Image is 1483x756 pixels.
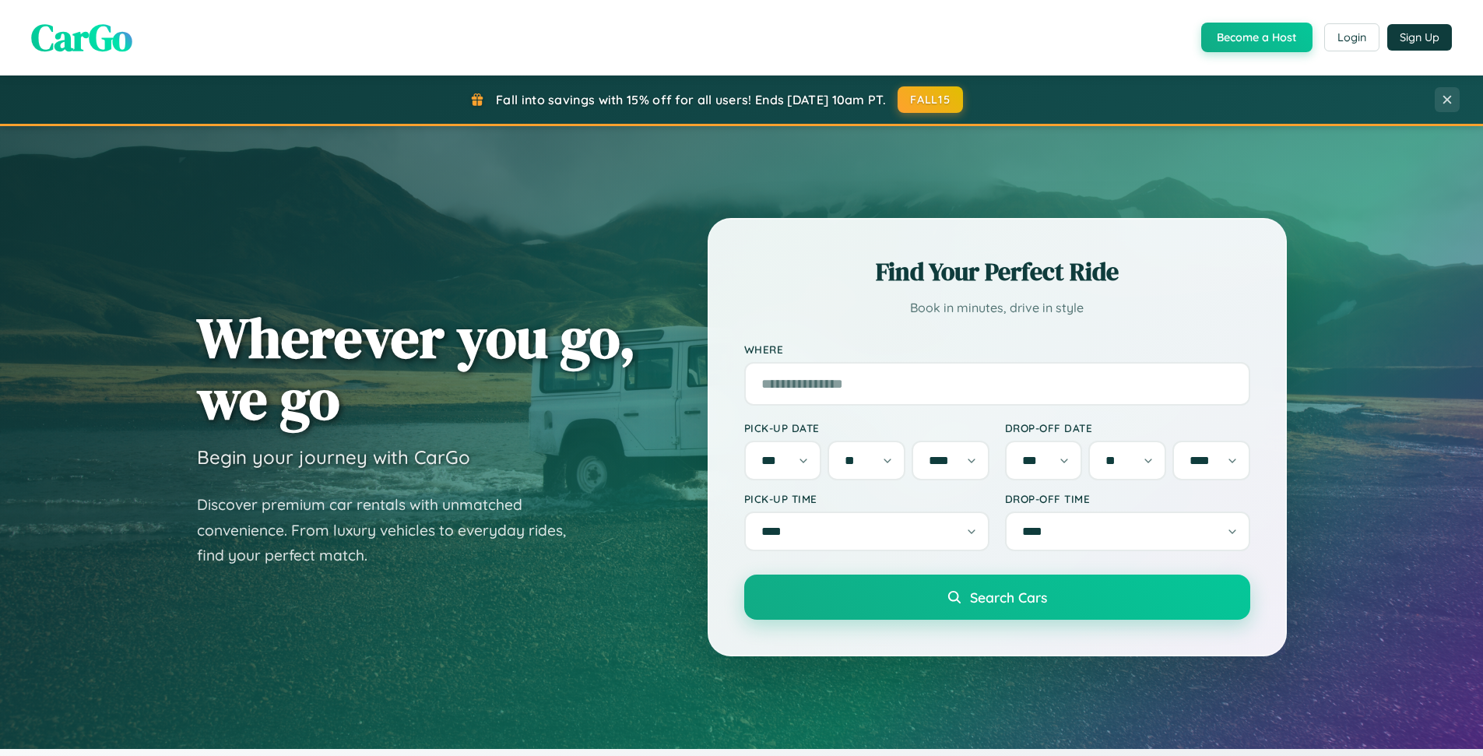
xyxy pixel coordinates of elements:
[197,445,470,469] h3: Begin your journey with CarGo
[197,492,586,568] p: Discover premium car rentals with unmatched convenience. From luxury vehicles to everyday rides, ...
[744,343,1250,356] label: Where
[31,12,132,63] span: CarGo
[1324,23,1379,51] button: Login
[744,492,989,505] label: Pick-up Time
[1201,23,1313,52] button: Become a Host
[496,92,886,107] span: Fall into savings with 15% off for all users! Ends [DATE] 10am PT.
[1005,492,1250,505] label: Drop-off Time
[898,86,963,113] button: FALL15
[744,421,989,434] label: Pick-up Date
[744,255,1250,289] h2: Find Your Perfect Ride
[970,589,1047,606] span: Search Cars
[1005,421,1250,434] label: Drop-off Date
[1387,24,1452,51] button: Sign Up
[744,575,1250,620] button: Search Cars
[744,297,1250,319] p: Book in minutes, drive in style
[197,307,636,430] h1: Wherever you go, we go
